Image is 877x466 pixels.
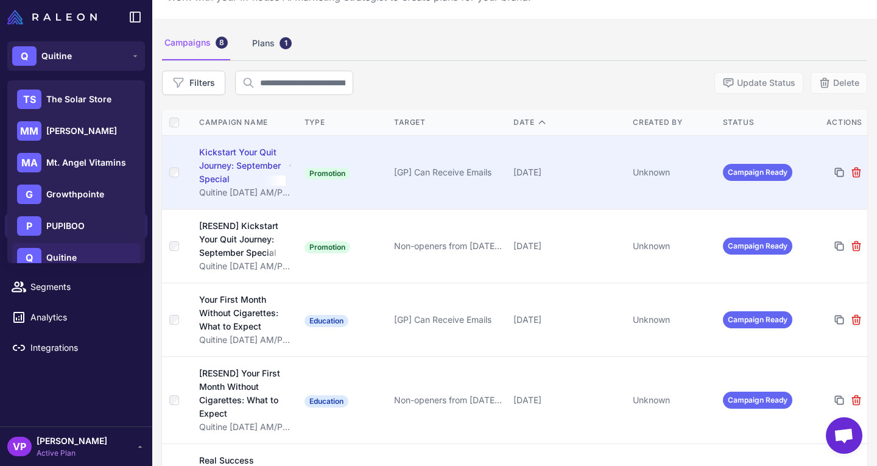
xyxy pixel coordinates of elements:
[5,183,147,208] a: Brief Design
[7,437,32,456] div: VP
[513,166,623,179] div: [DATE]
[41,49,72,63] span: Quitine
[5,335,147,361] a: Integrations
[305,241,350,253] span: Promotion
[513,313,623,327] div: [DATE]
[199,420,292,434] div: Quitine [DATE] AM/PM Campaign Plan
[633,117,713,128] div: Created By
[513,394,623,407] div: [DATE]
[633,166,713,179] div: Unknown
[37,448,107,459] span: Active Plan
[394,394,504,407] div: Non-openers from [DATE] campaign
[513,239,623,253] div: [DATE]
[5,274,147,300] a: Segments
[46,219,85,233] span: PUPIBOO
[808,110,867,136] th: Actions
[250,26,294,60] div: Plans
[633,394,713,407] div: Unknown
[633,313,713,327] div: Unknown
[633,239,713,253] div: Unknown
[199,186,292,199] div: Quitine [DATE] AM/PM Campaign Plan
[46,188,104,201] span: Growthpointe
[17,121,41,141] div: MM
[723,311,792,328] span: Campaign Ready
[826,417,862,454] a: Open chat
[199,293,286,333] div: Your First Month Without Cigarettes: What to Expect
[17,153,41,172] div: MA
[394,117,504,128] div: Target
[46,124,117,138] span: [PERSON_NAME]
[199,146,286,186] div: Kickstart Your Quit Journey: September Special
[30,311,138,324] span: Analytics
[199,333,292,347] div: Quitine [DATE] AM/PM Campaign Plan
[30,280,138,294] span: Segments
[513,117,623,128] div: Date
[199,219,286,259] div: [RESEND] Kickstart Your Quit Journey: September Special
[5,213,147,239] a: Campaigns
[305,168,350,180] span: Promotion
[46,156,126,169] span: Mt. Angel Vitamins
[305,117,384,128] div: Type
[723,117,803,128] div: Status
[46,93,111,106] span: The Solar Store
[394,166,504,179] div: [GP] Can Receive Emails
[723,164,792,181] span: Campaign Ready
[811,72,867,94] button: Delete
[199,117,292,128] div: Campaign Name
[305,395,348,408] span: Education
[30,341,138,355] span: Integrations
[17,90,41,109] div: TS
[199,367,286,420] div: [RESEND] Your First Month Without Cigarettes: What to Expect
[17,248,41,267] div: Q
[394,313,504,327] div: [GP] Can Receive Emails
[723,392,792,409] span: Campaign Ready
[723,238,792,255] span: Campaign Ready
[280,37,292,49] div: 1
[394,239,504,253] div: Non-openers from [DATE] campaign
[305,315,348,327] span: Education
[5,152,147,178] a: Knowledge
[46,251,77,264] span: Quitine
[162,71,225,95] button: Filters
[17,185,41,204] div: G
[5,305,147,330] a: Analytics
[17,216,41,236] div: P
[199,259,292,273] div: Quitine [DATE] AM/PM Campaign Plan
[37,434,107,448] span: [PERSON_NAME]
[5,122,147,147] a: Chats
[7,41,145,71] button: QQuitine
[162,26,230,60] div: Campaigns
[216,37,228,49] div: 8
[12,46,37,66] div: Q
[7,10,97,24] img: Raleon Logo
[5,244,147,269] a: Calendar
[714,72,803,94] button: Update Status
